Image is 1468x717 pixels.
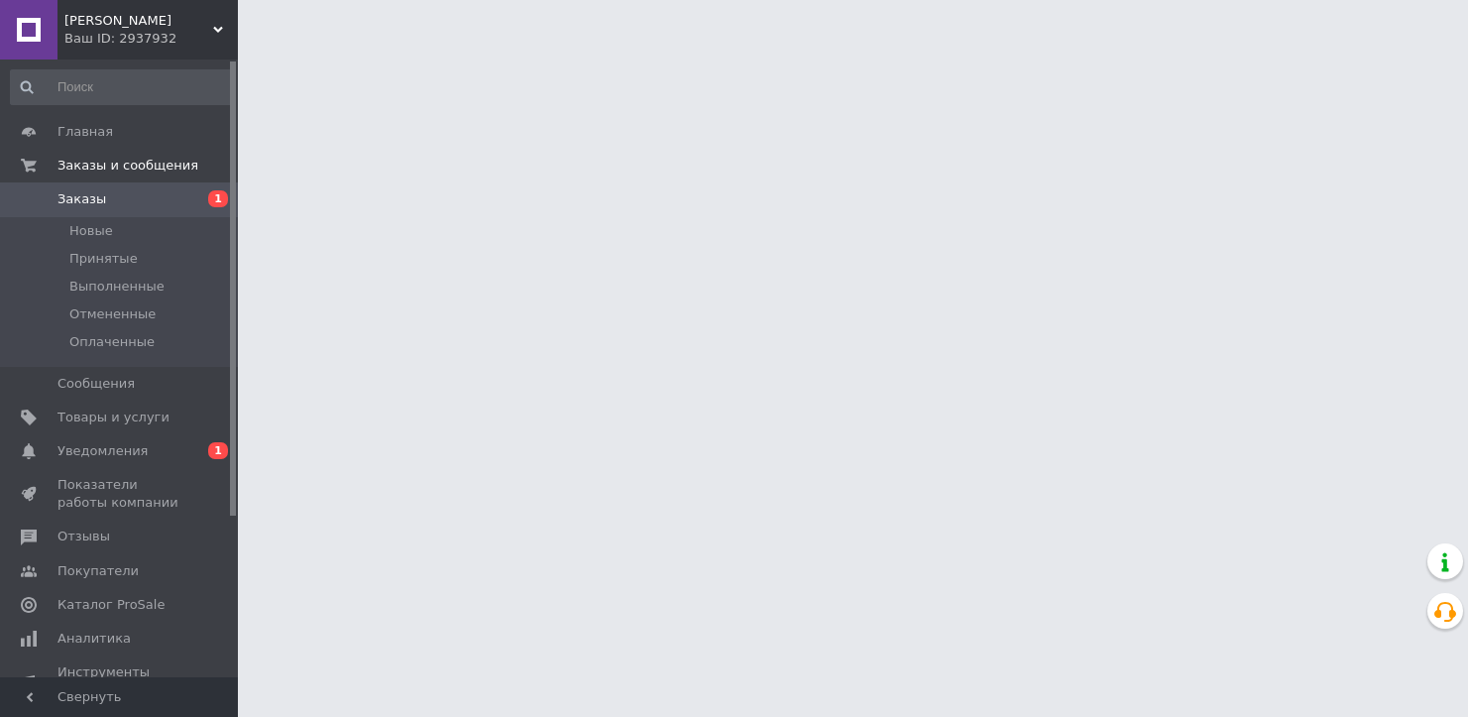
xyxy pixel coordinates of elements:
[69,305,156,323] span: Отмененные
[69,250,138,268] span: Принятые
[69,222,113,240] span: Новые
[57,476,183,512] span: Показатели работы компании
[57,409,169,426] span: Товары и услуги
[64,12,213,30] span: МАННЕСМАНН МАРКЕТ
[57,630,131,648] span: Аналитика
[64,30,238,48] div: Ваш ID: 2937932
[10,69,233,105] input: Поиск
[57,562,139,580] span: Покупатели
[57,157,198,175] span: Заказы и сообщения
[57,123,113,141] span: Главная
[57,442,148,460] span: Уведомления
[57,190,106,208] span: Заказы
[69,278,165,296] span: Выполненные
[69,333,155,351] span: Оплаченные
[208,442,228,459] span: 1
[57,375,135,393] span: Сообщения
[57,596,165,614] span: Каталог ProSale
[57,663,183,699] span: Инструменты вебмастера и SEO
[57,528,110,545] span: Отзывы
[208,190,228,207] span: 1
